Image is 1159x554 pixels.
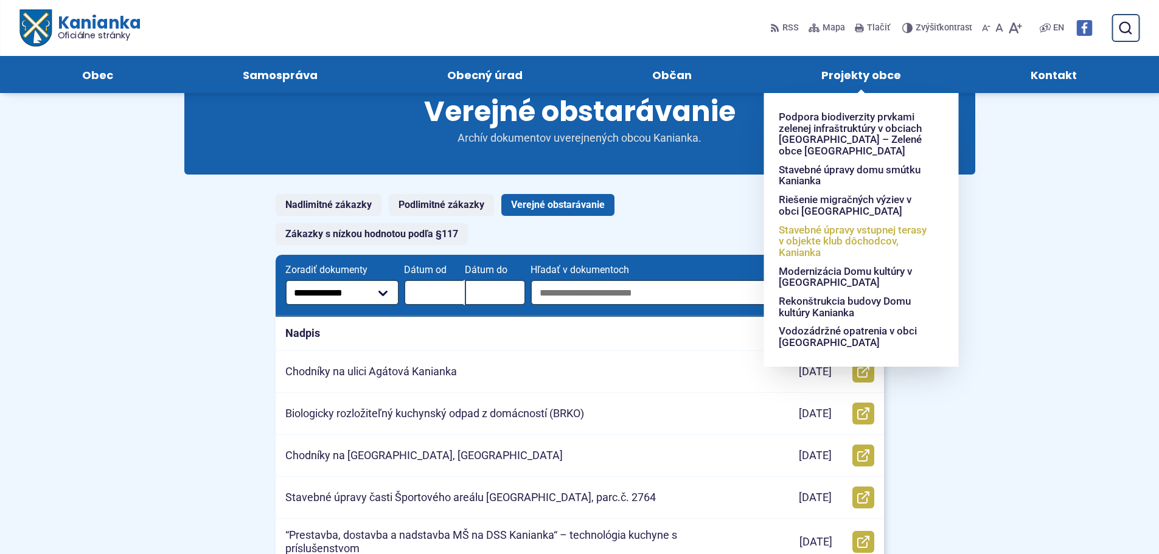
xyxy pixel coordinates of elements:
p: [DATE] [799,535,832,549]
a: Kontakt [978,56,1130,93]
button: Zvýšiťkontrast [902,15,975,41]
button: Zmenšiť veľkosť písma [980,15,993,41]
span: Projekty obce [821,56,901,93]
span: Kontakt [1031,56,1077,93]
a: Projekty obce [769,56,954,93]
img: Prejsť na domovskú stránku [19,10,51,47]
p: [DATE] [799,365,832,379]
span: EN [1053,21,1064,35]
input: Hľadať v dokumentoch [531,280,794,305]
a: Verejné obstarávanie [501,194,614,216]
p: Chodníky na [GEOGRAPHIC_DATA], [GEOGRAPHIC_DATA] [285,449,563,463]
p: Biologicky rozložiteľný kuchynský odpad z domácností (BRKO) [285,407,584,421]
span: Oficiálne stránky [57,31,141,40]
a: Vodozádržné opatrenia v obci [GEOGRAPHIC_DATA] [779,322,930,351]
span: Kanianka [51,15,140,40]
span: Verejné obstarávanie [424,92,736,131]
a: Obec [29,56,165,93]
a: Samospráva [190,56,370,93]
a: Stavebné úpravy vstupnej terasy v objekte klub dôchodcov, Kanianka [779,221,930,262]
a: Mapa [806,15,847,41]
a: Logo Kanianka, prejsť na domovskú stránku. [19,10,141,47]
a: RSS [770,15,801,41]
span: Zvýšiť [916,23,939,33]
span: Mapa [823,21,845,35]
p: Stavebné úpravy časti Športového areálu [GEOGRAPHIC_DATA], parc.č. 2764 [285,491,656,505]
a: EN [1051,21,1067,35]
input: Dátum od [404,280,465,305]
span: Zoradiť dokumenty [285,265,400,275]
span: Dátum od [404,265,465,275]
span: Hľadať v dokumentoch [531,265,794,275]
a: Rekonštrukcia budovy Domu kultúry Kanianka [779,292,930,322]
img: Prejsť na Facebook stránku [1076,20,1092,36]
p: [DATE] [799,407,832,421]
span: Obecný úrad [447,56,523,93]
span: Dátum do [465,265,526,275]
a: Stavebné úpravy domu smútku Kanianka [779,161,930,190]
a: Občan [600,56,745,93]
input: Dátum do [465,280,526,305]
span: RSS [782,21,799,35]
a: Podpora biodiverzity prvkami zelenej infraštruktúry v obciach [GEOGRAPHIC_DATA] – Zelené obce [GE... [779,108,930,161]
p: [DATE] [799,491,832,505]
select: Zoradiť dokumenty [285,280,400,305]
a: Modernizácia Domu kultúry v [GEOGRAPHIC_DATA] [779,262,930,292]
span: Tlačiť [867,23,890,33]
p: Archív dokumentov uverejnených obcou Kanianka. [434,131,726,145]
span: kontrast [916,23,972,33]
button: Tlačiť [852,15,893,41]
button: Zväčšiť veľkosť písma [1006,15,1025,41]
p: Chodníky na ulici Agátová Kanianka [285,365,457,379]
p: [DATE] [799,449,832,463]
a: Nadlimitné zákazky [276,194,381,216]
a: Zákazky s nízkou hodnotou podľa §117 [276,223,468,245]
span: Občan [652,56,692,93]
span: Samospráva [243,56,318,93]
button: Nastaviť pôvodnú veľkosť písma [993,15,1006,41]
p: Nadpis [285,327,320,341]
a: Riešenie migračných výziev v obci [GEOGRAPHIC_DATA] [779,190,930,220]
a: Podlimitné zákazky [389,194,494,216]
a: Obecný úrad [394,56,575,93]
span: Obec [82,56,113,93]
